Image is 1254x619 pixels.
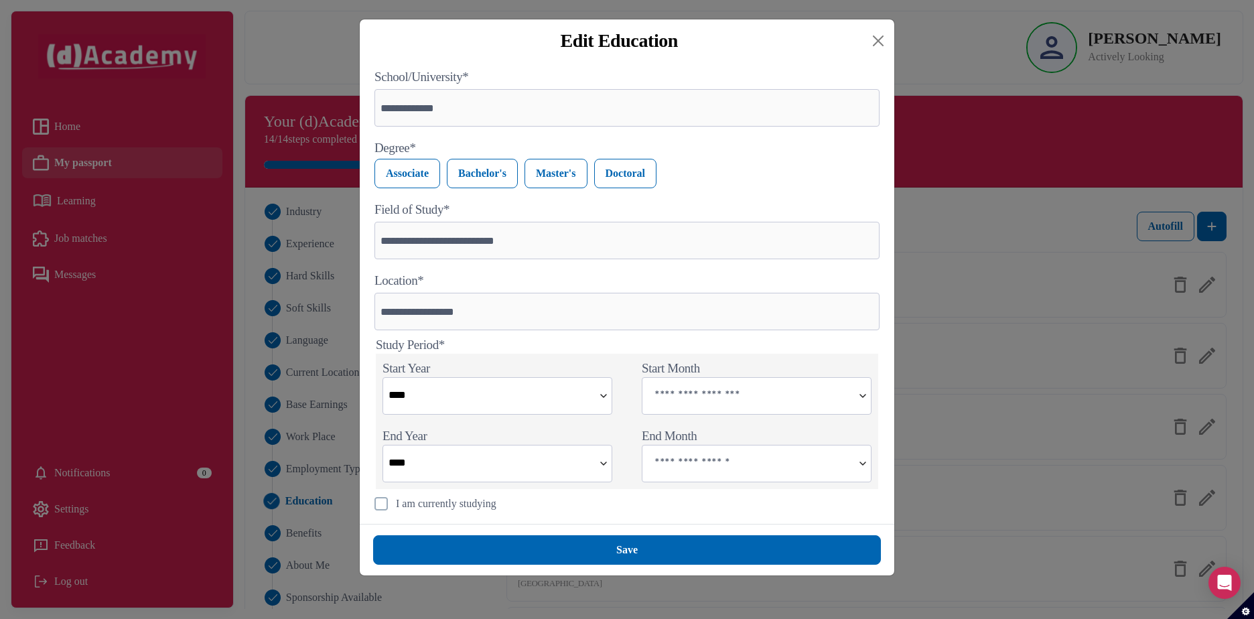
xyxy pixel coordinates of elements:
label: Location* [374,273,423,289]
div: Edit Education [370,30,867,52]
button: Close [867,30,889,52]
label: School/University* [374,69,468,85]
div: Open Intercom Messenger [1208,567,1241,599]
button: Set cookie preferences [1227,592,1254,619]
label: Associate [374,159,440,188]
img: ... [855,445,871,482]
label: End Month [642,428,697,444]
img: ... [855,378,871,414]
button: Save [373,535,881,565]
label: Doctoral [594,159,657,188]
label: Start Year [382,360,430,376]
div: Save [616,542,638,558]
img: ... [596,378,612,414]
label: Degree* [374,140,416,159]
label: Start Month [642,360,700,376]
img: ... [596,445,612,482]
label: Study Period* [376,337,445,353]
div: I am currently studying [396,496,496,512]
img: unCheck [374,497,388,510]
label: Bachelor's [447,159,518,188]
label: Field of Study* [374,202,449,218]
label: Master's [525,159,587,188]
label: End Year [382,428,427,444]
